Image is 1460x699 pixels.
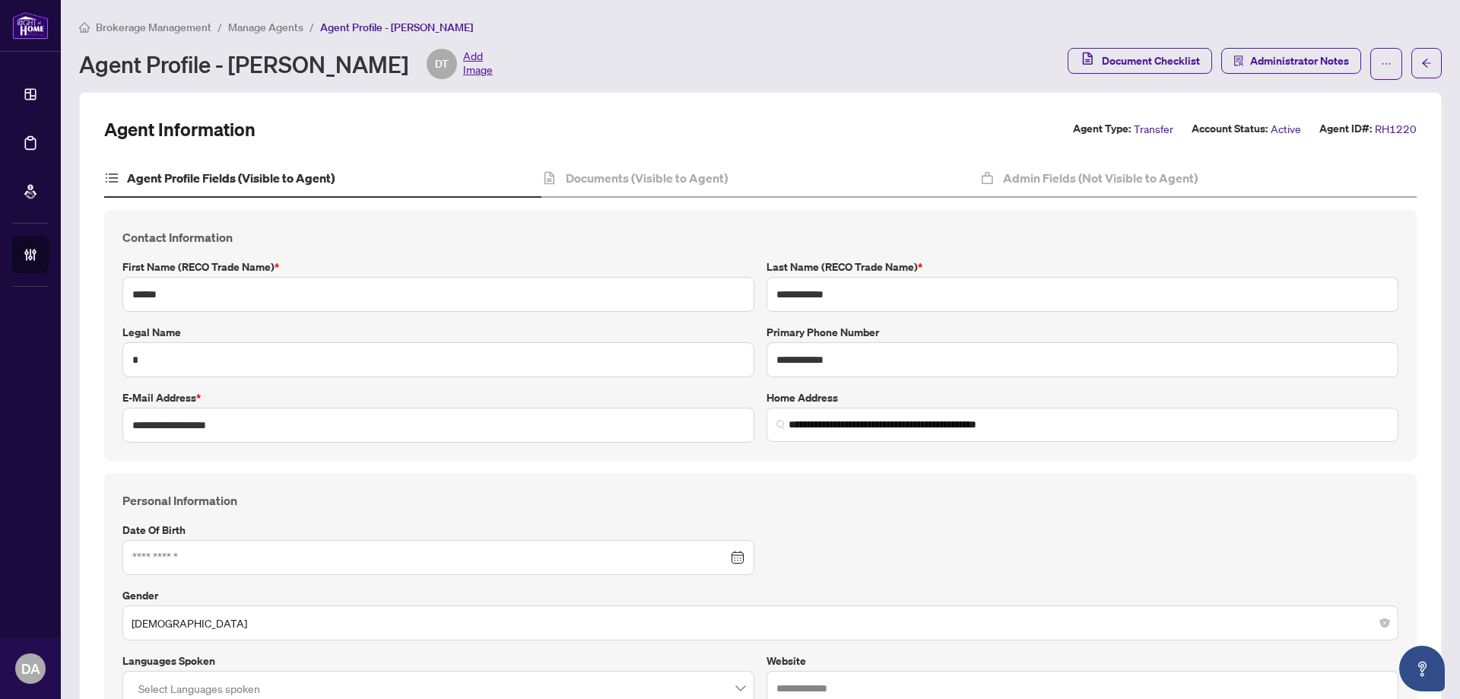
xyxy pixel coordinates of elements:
span: Brokerage Management [96,21,211,34]
span: arrow-left [1421,58,1432,68]
span: Agent Profile - [PERSON_NAME] [320,21,473,34]
span: Female [132,608,1389,637]
span: DT [435,56,449,72]
li: / [217,18,222,36]
label: Primary Phone Number [766,324,1398,341]
label: Last Name (RECO Trade Name) [766,259,1398,275]
button: Administrator Notes [1221,48,1361,74]
label: E-mail Address [122,389,754,406]
label: Home Address [766,389,1398,406]
span: Document Checklist [1102,49,1200,73]
span: Manage Agents [228,21,303,34]
span: ellipsis [1381,59,1392,69]
h4: Admin Fields (Not Visible to Agent) [1003,169,1198,187]
label: Date of Birth [122,522,754,539]
span: close-circle [1380,618,1389,628]
label: Legal Name [122,324,754,341]
label: Account Status: [1192,120,1268,138]
span: Administrator Notes [1250,49,1349,73]
span: solution [1233,56,1244,66]
h4: Contact Information [122,228,1398,246]
label: Website [766,653,1398,669]
span: home [79,22,90,33]
img: logo [12,11,49,40]
div: Agent Profile - [PERSON_NAME] [79,49,493,79]
label: Agent ID#: [1319,120,1372,138]
h4: Agent Profile Fields (Visible to Agent) [127,169,335,187]
h2: Agent Information [104,117,255,141]
label: Agent Type: [1073,120,1131,138]
img: search_icon [776,420,786,429]
span: Active [1271,120,1301,138]
button: Document Checklist [1068,48,1212,74]
h4: Personal Information [122,491,1398,510]
span: DA [21,658,40,679]
span: RH1220 [1375,120,1417,138]
button: Open asap [1399,646,1445,691]
h4: Documents (Visible to Agent) [566,169,728,187]
label: First Name (RECO Trade Name) [122,259,754,275]
label: Gender [122,587,1398,604]
span: Transfer [1134,120,1173,138]
li: / [309,18,314,36]
span: Add Image [463,49,493,79]
label: Languages spoken [122,653,754,669]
